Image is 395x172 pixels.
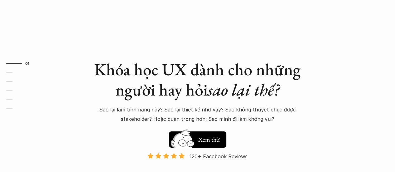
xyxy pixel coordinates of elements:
h5: Xem thử [198,135,220,144]
p: 120+ Facebook Reviews [190,152,248,161]
a: Xem thử [169,128,226,148]
strong: 01 [25,61,30,66]
h1: Khóa học UX dành cho những người hay hỏi [88,59,307,100]
a: 01 [6,60,36,67]
p: Sao lại làm tính năng này? Sao lại thiết kế như vậy? Sao không thuyết phục được stakeholder? Hoặc... [91,105,304,124]
em: sao lại thế? [208,79,279,101]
